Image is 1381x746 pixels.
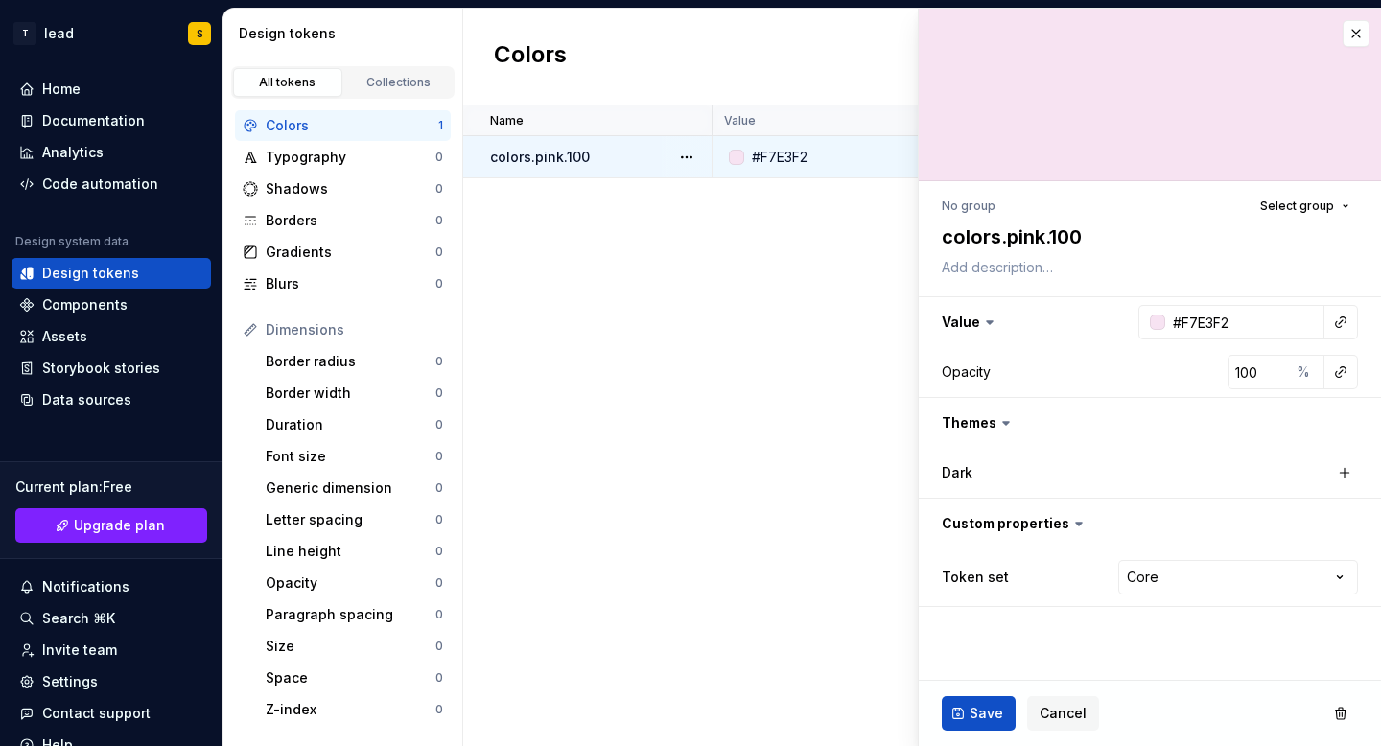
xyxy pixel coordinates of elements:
a: Space0 [258,663,451,693]
div: 0 [435,702,443,717]
a: Analytics [12,137,211,168]
div: 0 [435,385,443,401]
a: Data sources [12,385,211,415]
div: Analytics [42,143,104,162]
div: Gradients [266,243,435,262]
div: Storybook stories [42,359,160,378]
span: Upgrade plan [74,516,165,535]
a: Upgrade plan [15,508,207,543]
button: Search ⌘K [12,603,211,634]
a: Typography0 [235,142,451,173]
div: Borders [266,211,435,230]
div: 0 [435,213,443,228]
div: Paragraph spacing [266,605,435,624]
div: Colors [266,116,438,135]
div: Notifications [42,577,129,596]
div: 0 [435,544,443,559]
div: Blurs [266,274,435,293]
div: Generic dimension [266,478,435,498]
div: Design tokens [42,264,139,283]
a: Gradients0 [235,237,451,268]
a: Components [12,290,211,320]
a: Settings [12,666,211,697]
div: Current plan : Free [15,478,207,497]
div: Opacity [266,573,435,593]
div: T [13,22,36,45]
a: Font size0 [258,441,451,472]
p: colors.pink.100 [490,148,590,167]
div: 1 [438,118,443,133]
div: S [197,26,203,41]
div: 0 [435,276,443,291]
a: Borders0 [235,205,451,236]
a: Colors1 [235,110,451,141]
a: Documentation [12,105,211,136]
div: Border width [266,384,435,403]
span: Cancel [1040,704,1087,723]
h2: Colors [494,39,567,74]
a: Paragraph spacing0 [258,599,451,630]
div: Assets [42,327,87,346]
div: 0 [435,607,443,622]
div: Documentation [42,111,145,130]
div: Data sources [42,390,131,409]
div: Components [42,295,128,315]
a: Line height0 [258,536,451,567]
div: Letter spacing [266,510,435,529]
div: Dimensions [266,320,443,339]
div: Font size [266,447,435,466]
div: Shadows [266,179,435,198]
div: 0 [435,449,443,464]
div: 0 [435,639,443,654]
button: TleadS [4,12,219,54]
a: Blurs0 [235,268,451,299]
a: Shadows0 [235,174,451,204]
div: Contact support [42,704,151,723]
div: 0 [435,245,443,260]
div: Line height [266,542,435,561]
div: 0 [435,181,443,197]
div: Space [266,668,435,688]
button: Contact support [12,698,211,729]
a: Opacity0 [258,568,451,598]
div: Design tokens [239,24,455,43]
a: Letter spacing0 [258,504,451,535]
div: 0 [435,150,443,165]
div: 0 [435,417,443,432]
div: Typography [266,148,435,167]
div: Size [266,637,435,656]
div: Z-index [266,700,435,719]
span: Select group [1260,198,1334,214]
div: lead [44,24,74,43]
a: Home [12,74,211,105]
div: Design system data [15,234,129,249]
div: 0 [435,575,443,591]
div: 0 [435,670,443,686]
div: Invite team [42,641,117,660]
label: Dark [942,463,972,482]
button: Cancel [1027,696,1099,731]
a: Code automation [12,169,211,199]
div: Home [42,80,81,99]
div: Duration [266,415,435,434]
div: Settings [42,672,98,691]
button: Select group [1252,193,1358,220]
div: 0 [435,480,443,496]
div: Opacity [942,362,991,382]
a: Storybook stories [12,353,211,384]
button: Save [942,696,1016,731]
a: Duration0 [258,409,451,440]
a: Size0 [258,631,451,662]
div: All tokens [240,75,336,90]
div: #F7E3F2 [752,148,808,167]
div: 0 [435,512,443,527]
a: Invite team [12,635,211,665]
a: Assets [12,321,211,352]
a: Border radius0 [258,346,451,377]
span: Save [970,704,1003,723]
div: Code automation [42,175,158,194]
a: Generic dimension0 [258,473,451,503]
div: Collections [351,75,447,90]
div: Border radius [266,352,435,371]
div: 0 [435,354,443,369]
